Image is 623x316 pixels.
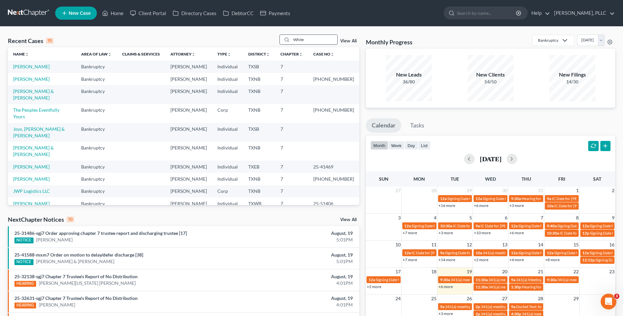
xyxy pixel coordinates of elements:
[547,231,559,236] span: 10:30a
[25,53,29,56] i: unfold_more
[476,196,482,201] span: 12a
[212,60,243,73] td: Individual
[165,161,212,173] td: [PERSON_NAME]
[549,79,595,85] div: 14/30
[244,258,353,265] div: 5:01PM
[212,142,243,160] td: Individual
[547,250,553,255] span: 12a
[212,73,243,85] td: Individual
[170,52,195,56] a: Attorneyunfold_more
[547,223,557,228] span: 9:40a
[501,187,508,194] span: 30
[243,142,275,160] td: TXNB
[480,223,531,228] span: IC Date for [PERSON_NAME]
[243,123,275,142] td: TXSB
[557,223,616,228] span: Signing Date for [PERSON_NAME]
[14,274,138,279] a: 25-32138-sgj7 Chapter 7 Trustee's Report of No Distribution
[451,176,459,182] span: Tue
[13,176,50,182] a: [PERSON_NAME]
[518,250,577,255] span: Signing Date for [PERSON_NAME]
[474,203,488,208] a: +6 more
[308,197,359,210] td: 25-51406
[438,257,455,262] a: +14 more
[76,197,117,210] td: Bankruptcy
[466,295,473,303] span: 26
[468,71,514,79] div: New Clients
[440,223,452,228] span: 10:30a
[220,7,257,19] a: DebtorCC
[397,214,401,222] span: 3
[217,52,231,56] a: Typeunfold_more
[367,284,381,289] a: +2 more
[39,280,136,286] a: [PERSON_NAME][US_STATE] [PERSON_NAME]
[468,79,514,85] div: 54/50
[601,294,616,309] iframe: Intercom live chat
[483,196,542,201] span: Signing Date for [PERSON_NAME]
[13,107,59,119] a: The Peoples Eventfully Yours
[528,7,550,19] a: Help
[522,196,608,201] span: Hearing for [PERSON_NAME] & [PERSON_NAME]
[244,273,353,280] div: August, 19
[165,197,212,210] td: [PERSON_NAME]
[509,203,524,208] a: +3 more
[466,241,473,249] span: 12
[81,52,112,56] a: Area of Lawunfold_more
[516,277,580,282] span: 341(a) Meeting for [PERSON_NAME]
[275,185,308,197] td: 7
[212,123,243,142] td: Individual
[76,73,117,85] td: Bankruptcy
[518,223,577,228] span: Signing Date for [PERSON_NAME]
[388,141,405,150] button: week
[445,304,508,309] span: 341(a) meeting for [PERSON_NAME]
[76,123,117,142] td: Bankruptcy
[431,241,437,249] span: 11
[368,277,375,282] span: 12a
[99,7,127,19] a: Home
[545,257,560,262] a: +8 more
[13,64,50,69] a: [PERSON_NAME]
[76,85,117,104] td: Bankruptcy
[169,7,220,19] a: Directory Cases
[275,73,308,85] td: 7
[386,71,432,79] div: New Leads
[573,295,579,303] span: 29
[476,277,488,282] span: 11:30a
[291,35,337,44] input: Search by name...
[501,295,508,303] span: 27
[8,215,74,223] div: NextChapter Notices
[243,185,275,197] td: TXNB
[13,188,50,194] a: JWP Logistics LLC
[611,187,615,194] span: 2
[243,85,275,104] td: TXNB
[127,7,169,19] a: Client Portal
[76,185,117,197] td: Bankruptcy
[522,176,531,182] span: Thu
[582,250,589,255] span: 12a
[431,187,437,194] span: 28
[557,277,621,282] span: 341(a) meeting for [PERSON_NAME]
[412,223,488,228] span: Signing Date for [PERSON_NAME], Tereyana
[14,281,36,287] div: HEARING
[308,173,359,185] td: [PHONE_NUMBER]
[280,52,303,56] a: Chapterunfold_more
[451,277,514,282] span: 341(a) meeting for [PERSON_NAME]
[504,214,508,222] span: 6
[212,161,243,173] td: Individual
[212,173,243,185] td: Individual
[340,39,357,43] a: View All
[575,187,579,194] span: 1
[275,60,308,73] td: 7
[405,141,418,150] button: day
[244,302,353,308] div: 4:01PM
[573,268,579,276] span: 22
[14,295,138,301] a: 25-32631-sgj7 Chapter 7 Trustee's Report of No Distribution
[76,104,117,123] td: Bankruptcy
[501,268,508,276] span: 20
[440,250,444,255] span: 9a
[14,303,36,308] div: HEARING
[67,216,74,222] div: 10
[538,37,558,43] div: Bankruptcy
[395,241,401,249] span: 10
[257,7,294,19] a: Payments
[340,217,357,222] a: View All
